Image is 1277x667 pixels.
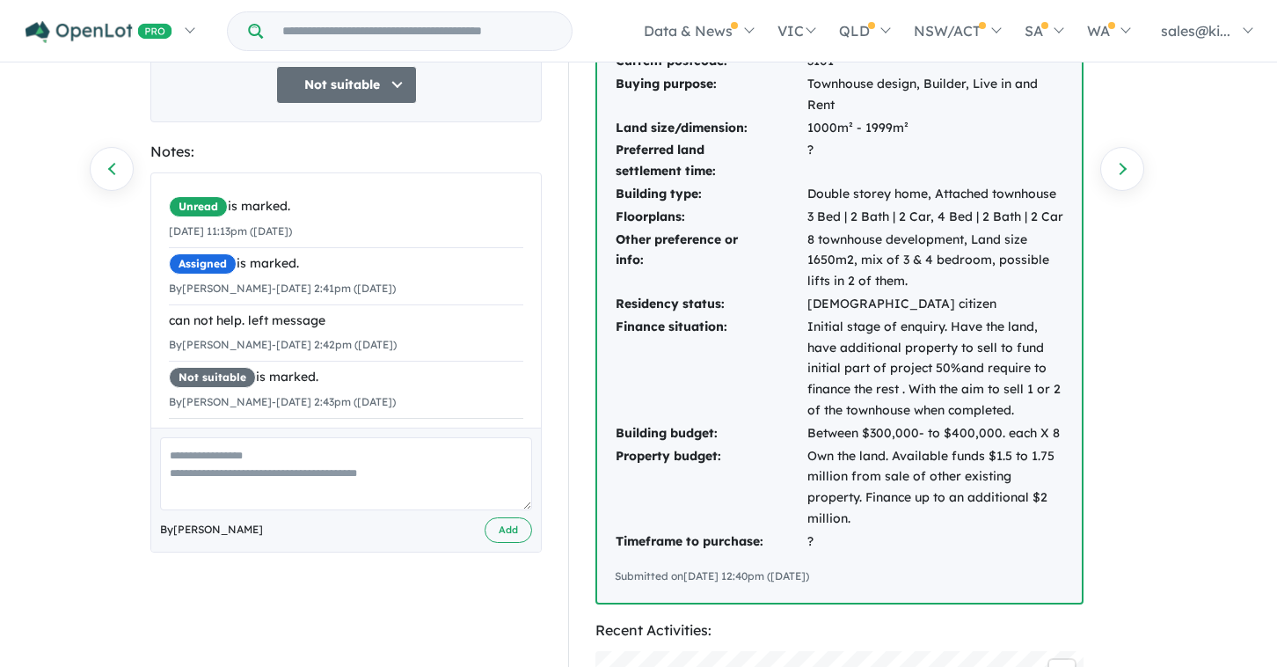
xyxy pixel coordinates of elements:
span: Assigned [169,253,237,275]
td: ? [806,139,1064,183]
td: ? [806,531,1064,553]
td: Initial stage of enquiry. Have the land, have additional property to sell to fund initial part of... [806,316,1064,422]
small: [DATE] 11:13pm ([DATE]) [169,224,292,238]
small: By [PERSON_NAME] - [DATE] 2:41pm ([DATE]) [169,282,396,295]
input: Try estate name, suburb, builder or developer [266,12,568,50]
td: Buying purpose: [615,73,806,117]
td: Double storey home, Attached townhouse [806,183,1064,206]
td: Property budget: [615,445,806,531]
td: Timeframe to purchase: [615,531,806,553]
button: Add [485,517,532,543]
span: By [PERSON_NAME] [160,521,263,539]
td: Townhouse design, Builder, Live in and Rent [806,73,1064,117]
small: By [PERSON_NAME] - [DATE] 2:43pm ([DATE]) [169,395,396,408]
td: Building budget: [615,422,806,445]
td: Preferred land settlement time: [615,139,806,183]
div: Submitted on [DATE] 12:40pm ([DATE]) [615,568,1064,585]
div: Notes: [150,140,542,164]
div: is marked. [169,367,523,388]
td: Other preference or info: [615,229,806,293]
td: Between $300,000- to $400,000. each X 8 [806,422,1064,445]
td: Residency status: [615,293,806,316]
td: [DEMOGRAPHIC_DATA] citizen [806,293,1064,316]
small: By [PERSON_NAME] - [DATE] 2:42pm ([DATE]) [169,338,397,351]
td: 3 Bed | 2 Bath | 2 Car, 4 Bed | 2 Bath | 2 Car [806,206,1064,229]
div: is marked. [169,196,523,217]
td: Own the land. Available funds $1.5 to 1.75 million from sale of other existing property. Finance ... [806,445,1064,531]
td: 8 townhouse development, Land size 1650m2, mix of 3 & 4 bedroom, possible lifts in 2 of them. [806,229,1064,293]
td: Land size/dimension: [615,117,806,140]
td: Finance situation: [615,316,806,422]
span: sales@ki... [1161,22,1230,40]
button: Not suitable [276,66,417,104]
div: can not help. left message [169,311,523,332]
td: Floorplans: [615,206,806,229]
td: 1000m² - 1999m² [806,117,1064,140]
span: Unread [169,196,228,217]
img: Openlot PRO Logo White [26,21,172,43]
td: Building type: [615,183,806,206]
div: is marked. [169,253,523,275]
span: Not suitable [169,367,256,388]
div: Recent Activities: [595,619,1084,642]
